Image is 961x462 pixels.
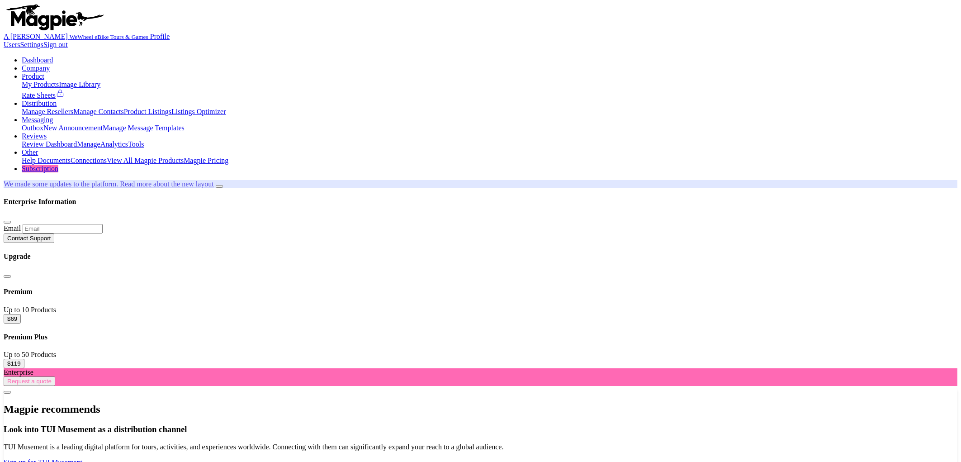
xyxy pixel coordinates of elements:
[4,224,21,232] label: Email
[22,132,47,140] a: Reviews
[4,333,957,341] h4: Premium Plus
[22,64,50,72] a: Company
[4,376,55,386] button: Request a quote
[73,108,124,115] a: Manage Contacts
[184,157,228,164] a: Magpie Pricing
[22,81,59,88] a: My Products
[4,351,957,359] div: Up to 50 Products
[4,424,957,434] h3: Look into TUI Musement as a distribution channel
[4,306,957,314] div: Up to 10 Products
[22,140,77,148] a: Review Dashboard
[22,157,71,164] a: Help Documents
[22,108,73,115] a: Manage Resellers
[70,33,148,40] small: WeWheel eBike Tours & Games
[22,91,65,99] a: Rate Sheets
[22,165,58,172] a: Subscription
[4,314,21,324] button: $69
[4,221,11,224] button: Close
[128,140,144,148] a: Tools
[4,41,20,48] a: Users
[77,140,100,148] a: Manage
[216,185,223,188] button: Close announcement
[4,33,9,40] span: A
[4,368,957,376] div: Enterprise
[171,108,226,115] a: Listings Optimizer
[59,81,100,88] a: Image Library
[4,288,957,296] h4: Premium
[4,403,957,415] h2: Magpie recommends
[4,4,105,31] img: logo-ab69f6fb50320c5b225c76a69d11143b.png
[4,252,957,261] h4: Upgrade
[43,41,68,48] a: Sign out
[43,124,103,132] a: New Announcement
[22,124,43,132] a: Outbox
[23,224,103,233] input: Email
[4,233,54,243] button: Contact Support
[4,359,24,368] button: $119
[22,148,38,156] a: Other
[4,180,214,188] a: We made some updates to the platform. Read more about the new layout
[7,378,52,385] span: Request a quote
[103,124,185,132] a: Manage Message Templates
[4,275,11,278] button: Close
[4,33,150,40] a: A [PERSON_NAME] WeWheel eBike Tours & Games
[22,116,53,124] a: Messaging
[107,157,184,164] a: View All Magpie Products
[100,140,128,148] a: Analytics
[22,56,53,64] a: Dashboard
[22,100,57,107] a: Distribution
[10,33,68,40] span: [PERSON_NAME]
[4,443,957,451] p: TUI Musement is a leading digital platform for tours, activities, and experiences worldwide. Conn...
[4,198,957,206] h4: Enterprise Information
[22,72,44,80] a: Product
[124,108,171,115] a: Product Listings
[150,33,170,40] a: Profile
[20,41,43,48] a: Settings
[71,157,107,164] a: Connections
